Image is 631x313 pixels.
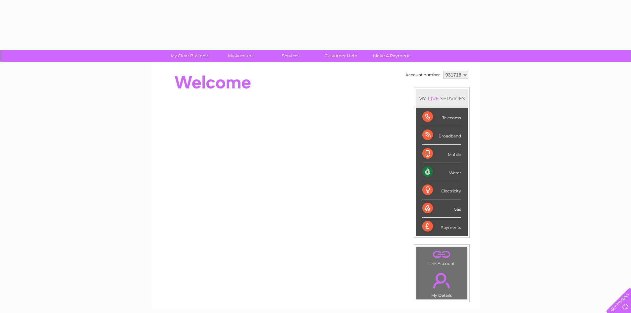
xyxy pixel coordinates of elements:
[426,95,440,102] div: LIVE
[422,126,461,144] div: Broadband
[416,267,467,300] td: My Details
[416,89,468,108] div: MY SERVICES
[418,249,465,260] a: .
[163,50,217,62] a: My Clear Business
[422,108,461,126] div: Telecoms
[422,145,461,163] div: Mobile
[418,269,465,292] a: .
[314,50,368,62] a: Customer Help
[364,50,419,62] a: Make A Payment
[422,181,461,199] div: Electricity
[213,50,268,62] a: My Account
[422,163,461,181] div: Water
[263,50,318,62] a: Services
[416,247,467,268] td: Link Account
[422,199,461,218] div: Gas
[404,69,442,80] td: Account number
[422,218,461,235] div: Payments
